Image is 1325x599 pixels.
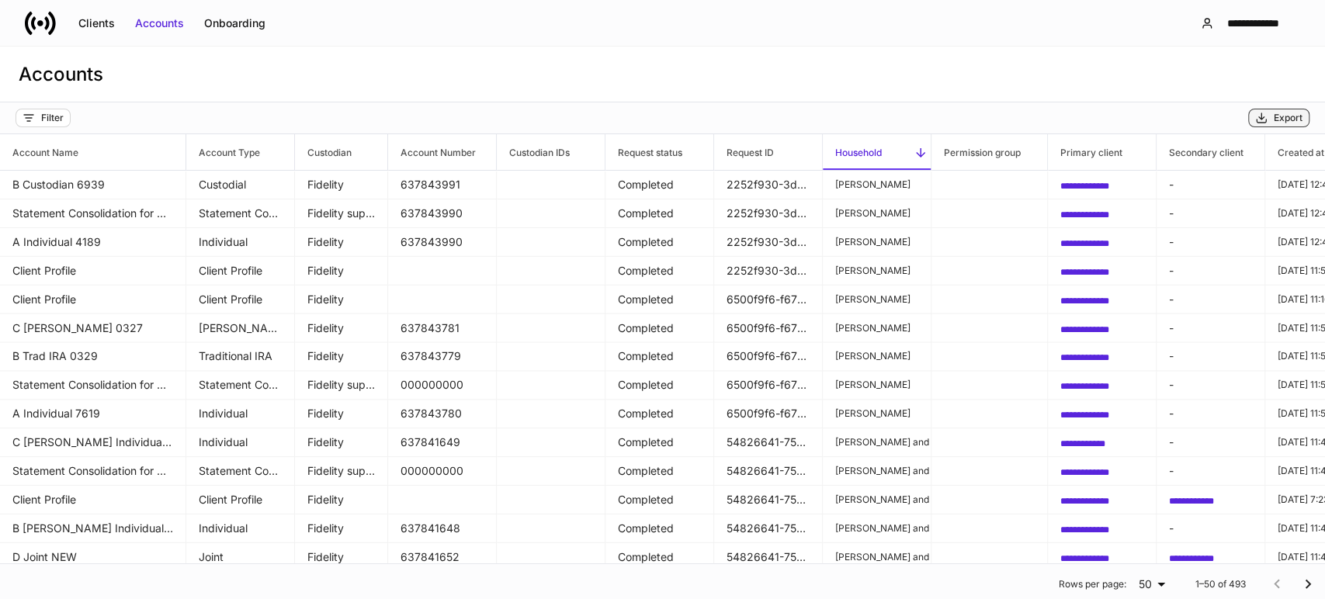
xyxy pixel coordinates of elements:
[835,465,918,477] p: [PERSON_NAME] and [PERSON_NAME]
[186,134,294,170] span: Account Type
[714,371,823,400] td: 6500f9f6-f672-4ba7-a4fd-dd20661e01d4
[295,428,388,457] td: Fidelity
[714,257,823,286] td: 2252f930-3d12-40f2-a9f2-5add2a0d62db
[204,16,265,31] div: Onboarding
[1048,342,1157,371] td: 0bef8479-a24d-4916-ab1a-ca005fd96ac1
[1157,486,1265,514] td: e3e801a4-6f94-452d-a124-fa0a30ecd2e6
[186,543,295,572] td: Joint
[1048,400,1157,428] td: 0bef8479-a24d-4916-ab1a-ca005fd96ac1
[1059,578,1126,590] p: Rows per page:
[1048,257,1157,286] td: ebe14ee8-fc92-4c73-8e44-058cb281310a
[186,199,295,228] td: Statement Consolidation for Households
[605,228,714,257] td: Completed
[835,551,918,563] p: [PERSON_NAME] and [PERSON_NAME]
[78,16,115,31] div: Clients
[1048,371,1157,400] td: 0bef8479-a24d-4916-ab1a-ca005fd96ac1
[1274,112,1302,124] div: Export
[1169,406,1252,421] p: -
[186,428,295,457] td: Individual
[605,257,714,286] td: Completed
[19,62,103,87] h3: Accounts
[1169,206,1252,221] p: -
[388,428,497,457] td: 637841649
[1048,199,1157,228] td: ebe14ee8-fc92-4c73-8e44-058cb281310a
[186,486,295,514] td: Client Profile
[186,342,295,371] td: Traditional IRA
[714,342,823,371] td: 6500f9f6-f672-4ba7-a4fd-dd20661e01d4
[605,486,714,514] td: Completed
[388,457,497,486] td: 000000000
[295,171,388,199] td: Fidelity
[1132,576,1171,592] div: 50
[186,313,295,342] td: Roth IRA
[1169,435,1252,450] p: -
[605,134,713,170] span: Request status
[835,321,918,334] p: [PERSON_NAME]
[1169,320,1252,335] p: -
[605,171,714,199] td: Completed
[714,428,823,457] td: 54826641-75eb-4967-9144-86fcec5ec24e
[835,436,918,448] p: [PERSON_NAME] and [PERSON_NAME]
[295,514,388,543] td: Fidelity
[1048,145,1122,160] h6: Primary client
[388,543,497,572] td: 637841652
[714,313,823,342] td: 6500f9f6-f672-4ba7-a4fd-dd20661e01d4
[1169,234,1252,250] p: -
[295,286,388,314] td: Fidelity
[295,145,352,160] h6: Custodian
[1048,313,1157,342] td: 0bef8479-a24d-4916-ab1a-ca005fd96ac1
[186,257,295,286] td: Client Profile
[835,178,918,191] p: [PERSON_NAME]
[1169,377,1252,393] p: -
[605,286,714,314] td: Completed
[1157,145,1243,160] h6: Secondary client
[388,342,497,371] td: 637843779
[1048,286,1157,314] td: 0bef8479-a24d-4916-ab1a-ca005fd96ac1
[295,134,387,170] span: Custodian
[388,134,496,170] span: Account Number
[295,228,388,257] td: Fidelity
[295,342,388,371] td: Fidelity
[714,199,823,228] td: 2252f930-3d12-40f2-a9f2-5add2a0d62db
[605,543,714,572] td: Completed
[1157,543,1265,572] td: e3e801a4-6f94-452d-a124-fa0a30ecd2e6
[1048,428,1157,457] td: e3e801a4-6f94-452d-a124-fa0a30ecd2e6
[1169,463,1252,479] p: -
[1169,263,1252,279] p: -
[186,228,295,257] td: Individual
[135,16,184,31] div: Accounts
[1048,228,1157,257] td: ebe14ee8-fc92-4c73-8e44-058cb281310a
[714,514,823,543] td: 54826641-75eb-4967-9144-86fcec5ec24e
[295,199,388,228] td: Fidelity supplemental forms
[186,371,295,400] td: Statement Consolidation for Households
[388,171,497,199] td: 637843991
[186,171,295,199] td: Custodial
[835,236,918,248] p: [PERSON_NAME]
[1169,292,1252,307] p: -
[1157,134,1264,170] span: Secondary client
[388,371,497,400] td: 000000000
[16,109,71,127] button: Filter
[186,145,260,160] h6: Account Type
[835,493,918,506] p: [PERSON_NAME] and [PERSON_NAME]
[931,145,1021,160] h6: Permission group
[41,112,64,124] div: Filter
[388,145,476,160] h6: Account Number
[605,371,714,400] td: Completed
[186,514,295,543] td: Individual
[714,486,823,514] td: 54826641-75eb-4967-9144-86fcec5ec24e
[605,199,714,228] td: Completed
[388,199,497,228] td: 637843990
[295,457,388,486] td: Fidelity supplemental forms
[1048,486,1157,514] td: 4ea79c4a-6c9c-4a31-a898-e559b67549b9
[605,428,714,457] td: Completed
[835,407,918,420] p: [PERSON_NAME]
[295,313,388,342] td: Fidelity
[68,11,125,36] button: Clients
[1195,578,1246,590] p: 1–50 of 493
[714,457,823,486] td: 54826641-75eb-4967-9144-86fcec5ec24e
[714,145,774,160] h6: Request ID
[605,342,714,371] td: Completed
[714,286,823,314] td: 6500f9f6-f672-4ba7-a4fd-dd20661e01d4
[605,145,682,160] h6: Request status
